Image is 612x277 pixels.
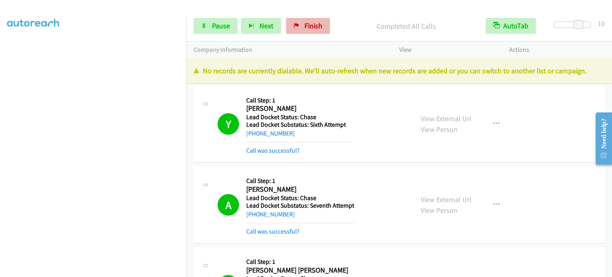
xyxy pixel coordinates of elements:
[399,45,495,55] p: View
[421,125,457,134] a: View Person
[246,228,300,235] a: Call was successful?
[341,21,471,31] p: Completed All Calls
[246,104,352,113] h2: [PERSON_NAME]
[246,96,352,104] h5: Call Step: 1
[286,18,330,34] a: Finish
[212,21,230,30] span: Pause
[246,202,354,210] h5: Lead Docket Substatus: Seventh Attempt
[304,21,322,30] span: Finish
[589,107,612,170] iframe: Resource Center
[218,113,239,135] h1: Y
[246,113,352,121] h5: Lead Docket Status: Chase
[246,177,354,185] h5: Call Step: 1
[246,266,352,275] h2: [PERSON_NAME] [PERSON_NAME]
[509,45,605,55] p: Actions
[246,210,295,218] a: [PHONE_NUMBER]
[246,185,352,194] h2: [PERSON_NAME]
[241,18,281,34] button: Next
[246,147,300,154] a: Call was successful?
[421,114,471,123] a: View External Url
[194,45,385,55] p: Company Information
[194,18,237,34] a: Pause
[421,206,457,215] a: View Person
[259,21,273,30] span: Next
[598,18,605,29] div: 10
[421,195,471,204] a: View External Url
[246,121,352,129] h5: Lead Docket Substatus: Sixth Attempt
[246,194,354,202] h5: Lead Docket Status: Chase
[218,194,239,216] h1: A
[486,18,536,34] button: AutoTab
[194,65,605,76] p: No records are currently dialable. We'll auto-refresh when new records are added or you can switc...
[246,130,295,137] a: [PHONE_NUMBER]
[246,258,352,266] h5: Call Step: 1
